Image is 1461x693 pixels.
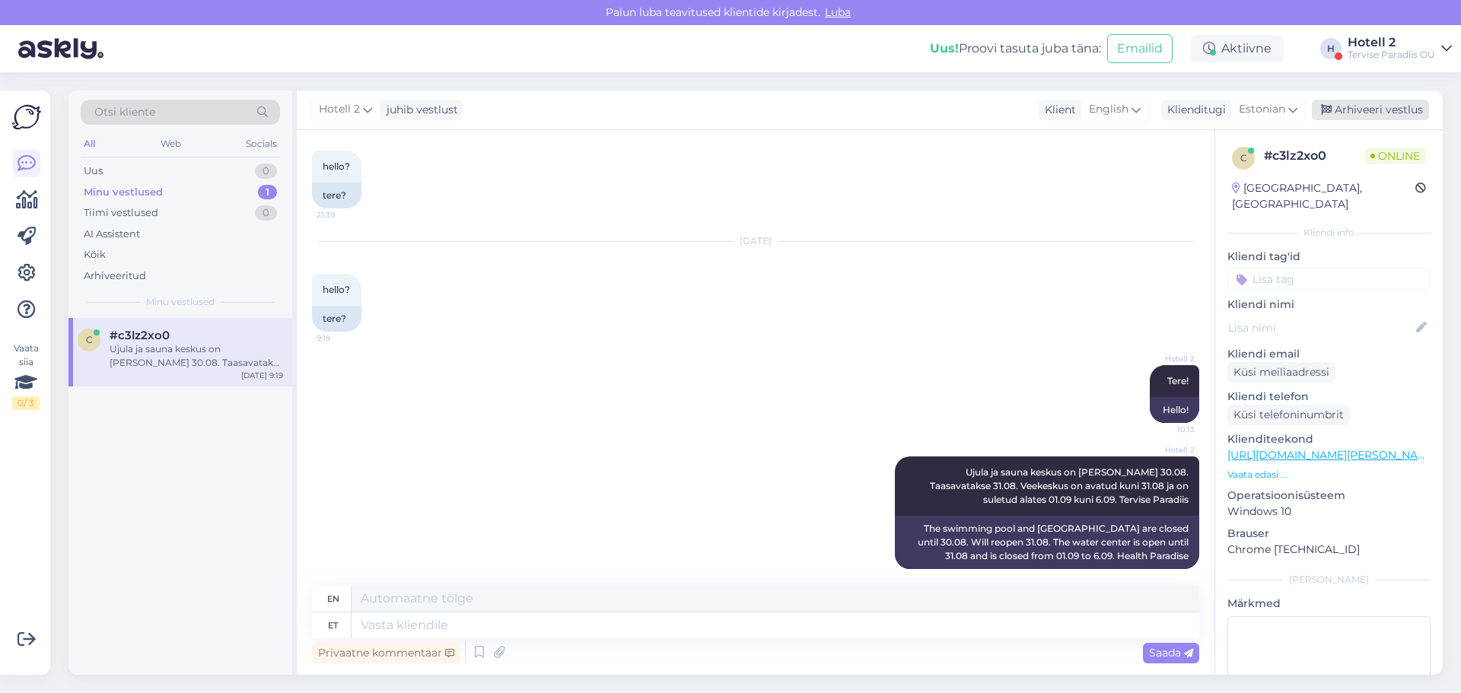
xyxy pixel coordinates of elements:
span: #c3lz2xo0 [110,329,170,342]
span: Otsi kliente [94,104,155,120]
span: Saada [1149,646,1193,660]
div: Hotell 2 [1348,37,1435,49]
p: Brauser [1227,526,1431,542]
div: Aktiivne [1191,35,1284,62]
span: 10:13 [1138,424,1195,435]
div: # c3lz2xo0 [1264,147,1364,165]
p: Märkmed [1227,596,1431,612]
button: Emailid [1107,34,1173,63]
div: Vaata siia [12,342,40,410]
p: Chrome [TECHNICAL_ID] [1227,542,1431,558]
div: tere? [312,183,361,208]
div: Web [158,134,184,154]
p: Kliendi nimi [1227,297,1431,313]
div: Küsi telefoninumbrit [1227,405,1350,425]
div: All [81,134,98,154]
div: Privaatne kommentaar [312,643,460,663]
div: et [328,612,338,638]
div: Klienditugi [1161,102,1226,118]
a: [URL][DOMAIN_NAME][PERSON_NAME] [1227,448,1437,462]
div: Kõik [84,247,106,262]
div: Klient [1039,102,1076,118]
span: hello? [323,284,350,295]
span: Ujula ja sauna keskus on [PERSON_NAME] 30.08. Taasavatakse 31.08. Veekeskus on avatud kuni 31.08 ... [930,466,1191,505]
span: Tere! [1167,375,1189,386]
div: H [1320,38,1342,59]
div: Socials [243,134,280,154]
div: [DATE] [312,234,1199,248]
span: English [1089,101,1128,118]
span: c [1240,152,1247,164]
div: en [327,586,339,612]
span: Luba [820,5,855,19]
span: Hotell 2 [1138,353,1195,364]
div: juhib vestlust [380,102,458,118]
div: Arhiveeritud [84,269,146,284]
span: 9:19 [317,332,374,344]
span: c [86,334,93,345]
div: 0 / 3 [12,396,40,410]
div: 0 [255,205,277,221]
p: Klienditeekond [1227,431,1431,447]
div: The swimming pool and [GEOGRAPHIC_DATA] are closed until 30.08. Will reopen 31.08. The water cent... [895,516,1199,569]
span: hello? [323,161,350,172]
div: 0 [255,164,277,179]
b: Uus! [930,41,959,56]
span: Online [1364,148,1426,164]
div: Kliendi info [1227,226,1431,240]
div: tere? [312,306,361,332]
div: Tervise Paradiis OÜ [1348,49,1435,61]
div: AI Assistent [84,227,140,242]
span: Estonian [1239,101,1285,118]
div: [GEOGRAPHIC_DATA], [GEOGRAPHIC_DATA] [1232,180,1415,212]
div: [PERSON_NAME] [1227,573,1431,587]
p: Operatsioonisüsteem [1227,488,1431,504]
div: Tiimi vestlused [84,205,158,221]
div: Arhiveeri vestlus [1312,100,1429,120]
div: Minu vestlused [84,185,163,200]
span: Minu vestlused [146,295,215,309]
input: Lisa tag [1227,268,1431,291]
p: Kliendi tag'id [1227,249,1431,265]
a: Hotell 2Tervise Paradiis OÜ [1348,37,1452,61]
div: Hello! [1150,397,1199,423]
p: Vaata edasi ... [1227,468,1431,482]
div: Uus [84,164,103,179]
div: Ujula ja sauna keskus on [PERSON_NAME] 30.08. Taasavatakse 31.08. Veekeskus on avatud kuni 31.08 ... [110,342,283,370]
span: Hotell 2 [319,101,360,118]
span: 21:39 [317,209,374,221]
div: Küsi meiliaadressi [1227,362,1335,383]
p: Kliendi email [1227,346,1431,362]
span: Hotell 2 [1138,444,1195,456]
div: [DATE] 9:19 [241,370,283,381]
input: Lisa nimi [1228,319,1413,336]
div: Proovi tasuta juba täna: [930,40,1101,58]
p: Kliendi telefon [1227,389,1431,405]
span: 10:14 [1138,570,1195,581]
div: 1 [258,185,277,200]
p: Windows 10 [1227,504,1431,520]
img: Askly Logo [12,103,41,132]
